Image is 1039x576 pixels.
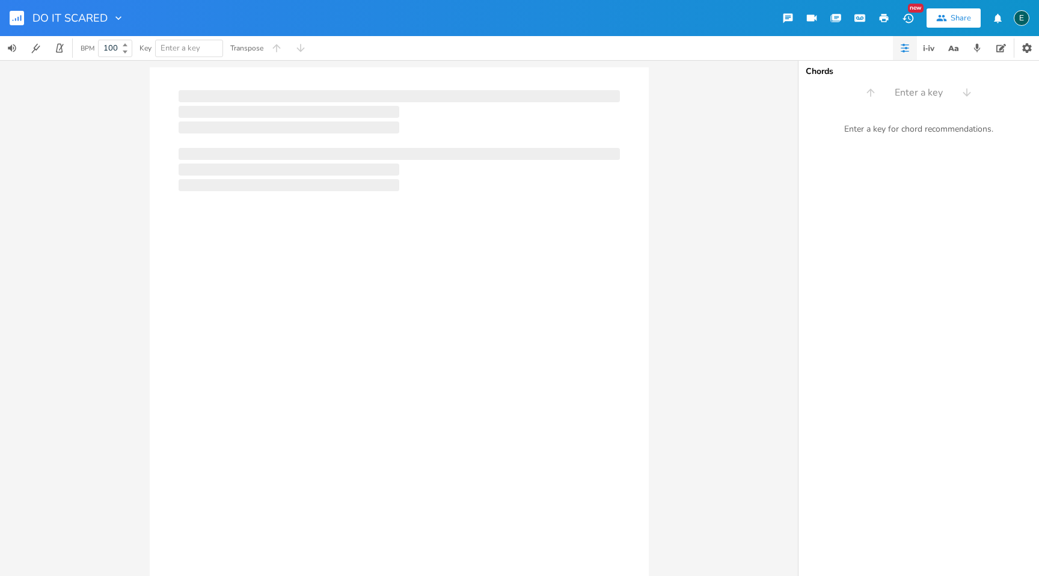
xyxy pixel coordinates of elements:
button: E [1014,4,1029,32]
div: Key [139,44,152,52]
div: Chords [806,67,1032,76]
span: Enter a key [895,86,943,100]
div: Enter a key for chord recommendations. [798,117,1039,142]
div: Transpose [230,44,263,52]
button: Share [927,8,981,28]
div: Share [951,13,971,23]
div: BPM [81,45,94,52]
button: New [896,7,920,29]
div: edenmusic [1014,10,1029,26]
span: Enter a key [161,43,200,54]
span: DO IT SCARED [32,13,108,23]
div: New [908,4,924,13]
